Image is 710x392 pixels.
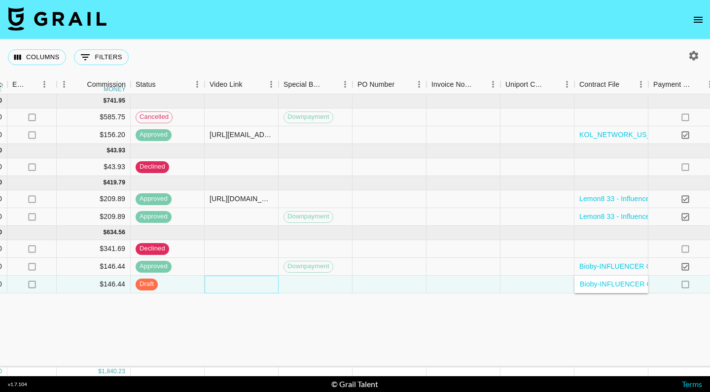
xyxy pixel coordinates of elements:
button: Sort [692,77,706,91]
div: $585.75 [57,108,131,126]
button: Menu [57,77,71,92]
button: Sort [472,77,486,91]
button: Sort [73,77,87,91]
div: $ [104,97,107,105]
div: PO Number [357,75,394,94]
span: Downpayment [284,212,333,221]
button: Menu [37,77,52,92]
div: Payment Sent [653,75,692,94]
span: approved [136,194,172,204]
div: PO Number [353,75,426,94]
button: Select columns [8,49,66,65]
button: Menu [486,77,500,92]
div: Video Link [205,75,279,94]
button: Menu [412,77,426,92]
div: © Grail Talent [331,379,378,389]
div: Invoice Notes [426,75,500,94]
button: Sort [619,77,633,91]
button: Sort [26,77,40,91]
a: Terms [682,379,702,389]
button: open drawer [688,10,708,30]
div: $209.89 [57,208,131,226]
div: Special Booking Type [279,75,353,94]
div: money [104,86,126,92]
button: Menu [338,77,353,92]
span: approved [136,212,172,221]
button: Sort [156,77,170,91]
div: Uniport Contact Email [505,75,546,94]
button: Menu [634,77,648,92]
div: $ [98,367,102,376]
span: approved [136,262,172,271]
div: Contract File [579,75,619,94]
span: Downpayment [284,112,333,122]
div: Invoice Notes [431,75,472,94]
button: Sort [243,77,256,91]
button: Menu [264,77,279,92]
span: declined [136,162,169,172]
span: draft [136,280,158,289]
div: Video Link [210,75,243,94]
span: approved [136,130,172,140]
div: 741.95 [106,97,125,105]
div: $146.44 [57,276,131,293]
button: Sort [394,77,408,91]
div: $ [104,178,107,187]
div: $43.93 [57,158,131,176]
div: 43.93 [110,146,125,155]
div: $209.89 [57,190,131,208]
button: Sort [324,77,338,91]
span: cancelled [136,112,172,122]
div: Status [136,75,156,94]
div: Expenses: Remove Commission? [12,75,26,94]
div: 634.56 [106,228,125,237]
div: Uniport Contact Email [500,75,574,94]
div: v 1.7.104 [8,381,27,388]
div: $ [104,228,107,237]
div: $146.44 [57,258,131,276]
span: declined [136,244,169,253]
div: Status [131,75,205,94]
button: Sort [546,77,560,91]
div: Special Booking Type [284,75,324,94]
div: $341.69 [57,240,131,258]
button: Menu [190,77,205,92]
button: Show filters [74,49,129,65]
div: https://www.tiktok.com/@ayymay/video/7537544057317281054 [210,194,273,204]
img: Grail Talent [8,7,106,31]
div: Contract File [574,75,648,94]
div: $ [106,146,110,155]
div: Expenses: Remove Commission? [7,75,57,94]
div: $156.20 [57,126,131,144]
span: Downpayment [284,262,333,271]
div: 419.79 [106,178,125,187]
button: Menu [560,77,574,92]
div: 1,840.23 [102,367,125,376]
div: Commission [87,75,126,94]
div: https://www.tiktok.com/@bris.tk/video/7511800587407592734 [210,130,273,140]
